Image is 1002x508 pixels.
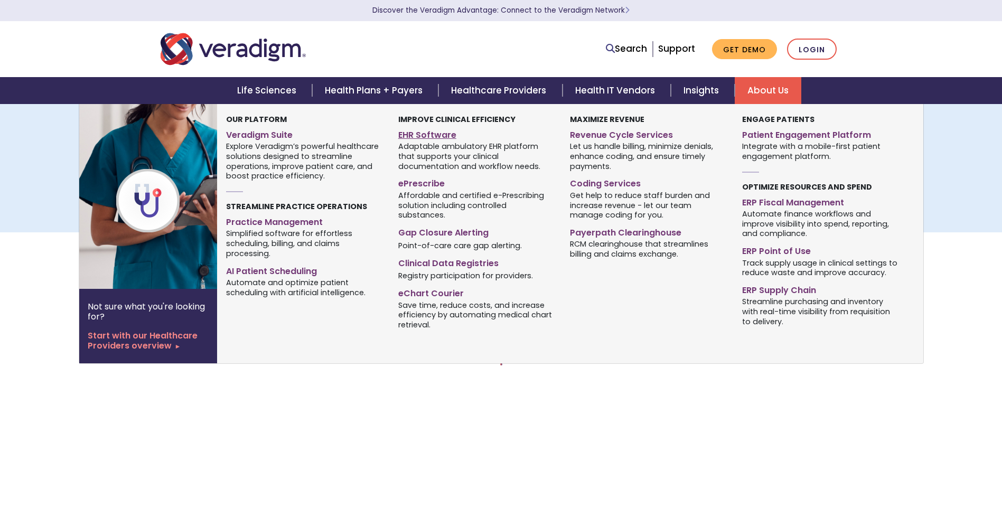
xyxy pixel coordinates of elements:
[398,284,554,299] a: eChart Courier
[226,228,382,259] span: Simplified software for effortless scheduling, billing, and claims processing.
[398,174,554,190] a: ePrescribe
[79,104,249,289] img: Healthcare Provider
[398,299,554,330] span: Save time, reduce costs, and increase efficiency by automating medical chart retrieval.
[226,262,382,277] a: AI Patient Scheduling
[398,126,554,141] a: EHR Software
[398,114,516,125] strong: Improve Clinical Efficiency
[88,302,209,322] p: Not sure what you're looking for?
[88,331,209,351] a: Start with our Healthcare Providers overview
[606,42,647,56] a: Search
[226,201,367,212] strong: Streamline Practice Operations
[500,363,502,374] nav: Pagination Controls
[742,126,898,141] a: Patient Engagement Platform
[570,239,726,259] span: RCM clearinghouse that streamlines billing and claims exchange.
[438,77,562,104] a: Healthcare Providers
[226,277,382,297] span: Automate and optimize patient scheduling with artificial intelligence.
[224,77,312,104] a: Life Sciences
[570,141,726,172] span: Let us handle billing, minimize denials, enhance coding, and ensure timely payments.
[226,141,382,181] span: Explore Veradigm’s powerful healthcare solutions designed to streamline operations, improve patie...
[570,126,726,141] a: Revenue Cycle Services
[226,114,287,125] strong: Our Platform
[742,296,898,327] span: Streamline purchasing and inventory with real-time visibility from requisition to delivery.
[161,32,306,67] img: Veradigm logo
[398,270,533,281] span: Registry participation for providers.
[787,39,837,60] a: Login
[563,77,671,104] a: Health IT Vendors
[658,42,695,55] a: Support
[570,223,726,239] a: Payerpath Clearinghouse
[570,190,726,220] span: Get help to reduce staff burden and increase revenue - let our team manage coding for you.
[372,5,630,15] a: Discover the Veradigm Advantage: Connect to the Veradigm NetworkLearn More
[742,257,898,278] span: Track supply usage in clinical settings to reduce waste and improve accuracy.
[742,182,872,192] strong: Optimize Resources and Spend
[671,77,735,104] a: Insights
[742,114,814,125] strong: Engage Patients
[398,223,554,239] a: Gap Closure Alerting
[742,281,898,296] a: ERP Supply Chain
[398,141,554,172] span: Adaptable ambulatory EHR platform that supports your clinical documentation and workflow needs.
[742,208,898,239] span: Automate finance workflows and improve visibility into spend, reporting, and compliance.
[398,240,522,250] span: Point-of-care care gap alerting.
[735,77,801,104] a: About Us
[742,242,898,257] a: ERP Point of Use
[226,213,382,228] a: Practice Management
[742,141,898,162] span: Integrate with a mobile-first patient engagement platform.
[226,126,382,141] a: Veradigm Suite
[570,114,644,125] strong: Maximize Revenue
[570,174,726,190] a: Coding Services
[625,5,630,15] span: Learn More
[742,193,898,209] a: ERP Fiscal Management
[312,77,438,104] a: Health Plans + Payers
[712,39,777,60] a: Get Demo
[398,254,554,269] a: Clinical Data Registries
[398,190,554,220] span: Affordable and certified e-Prescribing solution including controlled substances.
